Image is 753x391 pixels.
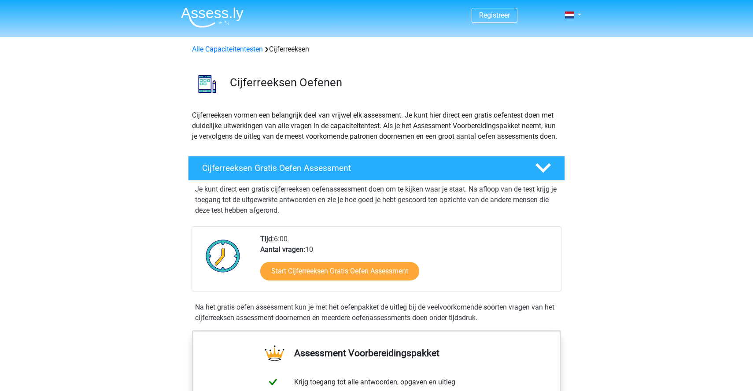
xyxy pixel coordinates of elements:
a: Alle Capaciteitentesten [192,45,263,53]
b: Tijd: [260,235,274,243]
p: Cijferreeksen vormen een belangrijk deel van vrijwel elk assessment. Je kunt hier direct een grat... [192,110,561,142]
b: Aantal vragen: [260,245,305,254]
h3: Cijferreeksen Oefenen [230,76,558,89]
h4: Cijferreeksen Gratis Oefen Assessment [202,163,521,173]
a: Start Cijferreeksen Gratis Oefen Assessment [260,262,419,280]
a: Cijferreeksen Gratis Oefen Assessment [185,156,568,181]
img: Assessly [181,7,244,28]
img: Klok [201,234,245,278]
a: Registreer [479,11,510,19]
p: Je kunt direct een gratis cijferreeksen oefenassessment doen om te kijken waar je staat. Na afloo... [195,184,558,216]
div: Cijferreeksen [188,44,565,55]
img: cijferreeksen [188,65,226,103]
div: Na het gratis oefen assessment kun je met het oefenpakket de uitleg bij de veelvoorkomende soorte... [192,302,561,323]
div: 6:00 10 [254,234,561,291]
